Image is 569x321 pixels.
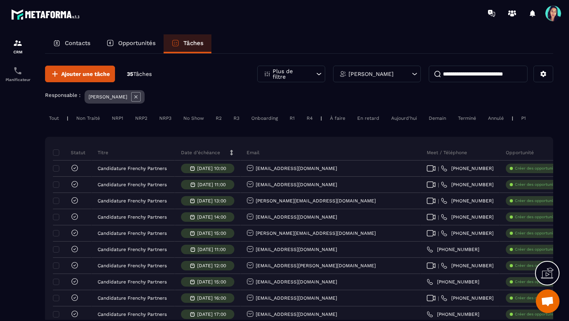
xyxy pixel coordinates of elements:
p: Candidature Frenchy Partners [98,247,167,252]
p: 35 [127,70,152,78]
div: R2 [212,113,226,123]
p: [DATE] 17:00 [197,312,226,317]
a: Contacts [45,34,98,53]
p: Créer des opportunités [515,214,559,220]
p: Statut [55,149,85,156]
a: schedulerschedulerPlanificateur [2,60,34,88]
p: Plus de filtre [273,68,307,79]
p: Tâches [183,40,203,47]
p: Contacts [65,40,90,47]
p: Titre [98,149,108,156]
div: Terminé [454,113,480,123]
p: [DATE] 15:00 [197,230,226,236]
p: Candidature Frenchy Partners [98,295,167,301]
p: Créer des opportunités [515,198,559,204]
p: Candidature Frenchy Partners [98,198,167,204]
span: | [438,182,439,188]
div: P1 [517,113,530,123]
p: [DATE] 12:00 [197,263,226,268]
p: Créer des opportunités [515,263,559,268]
p: Responsable : [45,92,81,98]
p: Candidature Frenchy Partners [98,182,167,187]
a: [PHONE_NUMBER] [441,181,494,188]
p: Créer des opportunités [515,166,559,171]
a: [PHONE_NUMBER] [441,295,494,301]
p: Planificateur [2,77,34,82]
p: Candidature Frenchy Partners [98,214,167,220]
div: Annulé [484,113,508,123]
p: Email [247,149,260,156]
p: Candidature Frenchy Partners [98,166,167,171]
a: [PHONE_NUMBER] [441,214,494,220]
p: Créer des opportunités [515,230,559,236]
div: NRP3 [155,113,175,123]
p: Candidature Frenchy Partners [98,312,167,317]
a: Tâches [164,34,211,53]
p: Candidature Frenchy Partners [98,279,167,285]
div: Non Traité [72,113,104,123]
p: | [67,115,68,121]
span: Tâches [133,71,152,77]
img: scheduler [13,66,23,76]
a: [PHONE_NUMBER] [441,198,494,204]
div: R1 [286,113,299,123]
div: Demain [425,113,450,123]
a: [PHONE_NUMBER] [441,165,494,172]
p: Créer des opportunités [515,312,559,317]
button: Ajouter une tâche [45,66,115,82]
a: [PHONE_NUMBER] [441,230,494,236]
div: Aujourd'hui [387,113,421,123]
p: CRM [2,50,34,54]
p: [DATE] 11:00 [198,182,226,187]
p: | [512,115,513,121]
span: | [438,230,439,236]
p: [DATE] 10:00 [197,166,226,171]
a: [PHONE_NUMBER] [427,311,479,317]
p: Opportunités [118,40,156,47]
span: Ajouter une tâche [61,70,110,78]
p: Candidature Frenchy Partners [98,230,167,236]
p: Créer des opportunités [515,247,559,252]
div: En retard [353,113,383,123]
p: [DATE] 11:00 [198,247,226,252]
p: Meet / Téléphone [427,149,467,156]
p: [DATE] 15:00 [197,279,226,285]
img: logo [11,7,82,22]
img: formation [13,38,23,48]
p: Créer des opportunités [515,279,559,285]
span: | [438,166,439,172]
div: Onboarding [247,113,282,123]
p: | [320,115,322,121]
a: [PHONE_NUMBER] [427,279,479,285]
p: Créer des opportunités [515,295,559,301]
a: Opportunités [98,34,164,53]
p: [PERSON_NAME] [89,94,127,100]
div: R4 [303,113,317,123]
span: | [438,214,439,220]
p: [DATE] 13:00 [197,198,226,204]
span: | [438,295,439,301]
div: Ouvrir le chat [536,289,560,313]
p: [PERSON_NAME] [349,71,394,77]
span: | [438,263,439,269]
p: [DATE] 14:00 [197,214,226,220]
div: À faire [326,113,349,123]
a: [PHONE_NUMBER] [441,262,494,269]
span: | [438,198,439,204]
div: NRP1 [108,113,127,123]
div: NRP2 [131,113,151,123]
a: [PHONE_NUMBER] [427,246,479,253]
a: formationformationCRM [2,32,34,60]
p: Opportunité [506,149,534,156]
p: [DATE] 16:00 [197,295,226,301]
div: Tout [45,113,63,123]
p: Créer des opportunités [515,182,559,187]
div: No Show [179,113,208,123]
p: Candidature Frenchy Partners [98,263,167,268]
div: R3 [230,113,243,123]
p: Date d’échéance [181,149,220,156]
